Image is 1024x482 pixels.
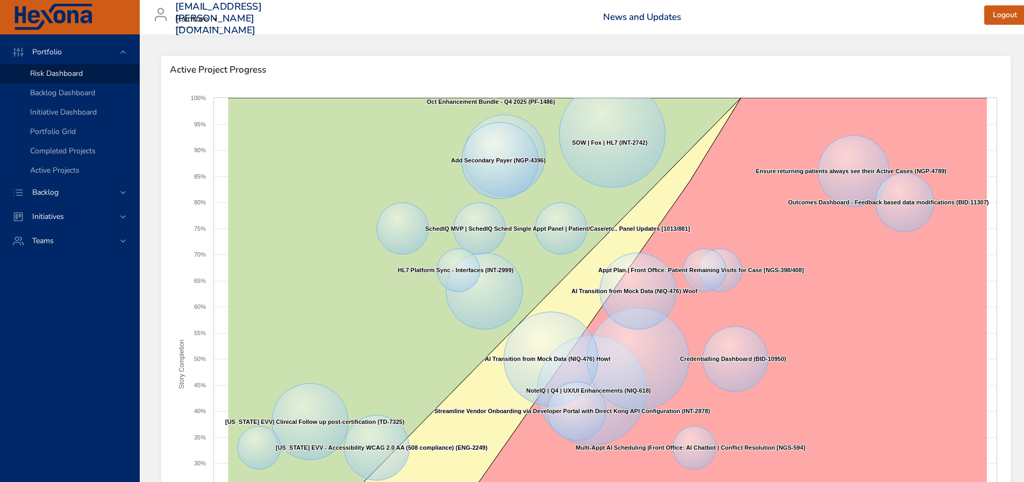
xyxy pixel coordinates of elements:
text: Add Secondary Payer (NGP-4396) [451,157,546,164]
text: Story Completion [178,339,185,389]
text: 45% [194,382,206,388]
text: 75% [194,225,206,232]
span: Active Projects [30,165,80,175]
span: Initiative Dashboard [30,107,97,117]
text: 85% [194,173,206,180]
text: AI Transition from Mock Data (NIQ-476) Howl [485,356,610,362]
text: NoteIQ | Q4 | UX/UI Enhancements (NIQ-618) [526,387,651,394]
text: Ensure returning patients always see their Active Cases (NGP-4789) [756,168,947,174]
span: Teams [24,236,62,246]
text: Outcomes Dashboard - Feedback based data modifications (BID-11307) [788,199,989,205]
text: SchedIQ MVP | SchedIQ Sched Single Appt Panel | Patient/Case/etc.. Panel Updates [1013/881] [425,225,690,232]
span: Backlog Dashboard [30,88,95,98]
text: SOW | Fox | HL7 (INT-2742) [572,139,648,146]
text: 65% [194,278,206,284]
div: Raintree [175,11,221,28]
text: Appt Plan | Front Office: Patient Remaining Visits for Case [NGS-398/408] [598,267,804,273]
a: News and Updates [603,11,681,23]
text: 100% [191,95,206,101]
text: 60% [194,303,206,310]
span: Logout [993,9,1017,22]
text: [US_STATE] EVV - Accessibility WCAG 2.0 AA (508 compliance) (ENG-2249) [276,444,488,451]
text: Streamline Vendor Onboarding via Developer Portal with Direct Kong API Configuration (INT-2878) [434,408,710,414]
text: 55% [194,330,206,336]
text: 50% [194,356,206,362]
span: Risk Dashboard [30,68,83,79]
text: 40% [194,408,206,414]
span: Backlog [24,187,67,197]
text: 35% [194,434,206,441]
text: 95% [194,121,206,127]
text: 70% [194,251,206,258]
text: Oct Enhancement Bundle - Q4 2025 (PF-1486) [427,98,555,105]
text: Multi-Appt AI Scheduling |Front Office: AI Chatbot | Conflict Resolution [NGS-594] [576,444,805,451]
img: Hexona [13,4,94,31]
span: Initiatives [24,211,73,222]
span: Active Project Progress [170,65,1002,75]
span: Portfolio [24,47,70,57]
h3: [EMAIL_ADDRESS][PERSON_NAME][DOMAIN_NAME] [175,1,262,36]
text: 90% [194,147,206,153]
text: [US_STATE] EVV| Clinical Follow up post-certification (TD-7325) [225,419,405,425]
text: 30% [194,460,206,466]
text: AI Transition from Mock Data (NIQ-476) Woof [571,288,698,294]
text: 80% [194,199,206,205]
span: Completed Projects [30,146,96,156]
span: Portfolio Grid [30,126,76,137]
text: HL7 Platform Sync - Interfaces (INT-2999) [398,267,514,273]
text: Credentialling Dashboard (BID-10950) [680,356,786,362]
